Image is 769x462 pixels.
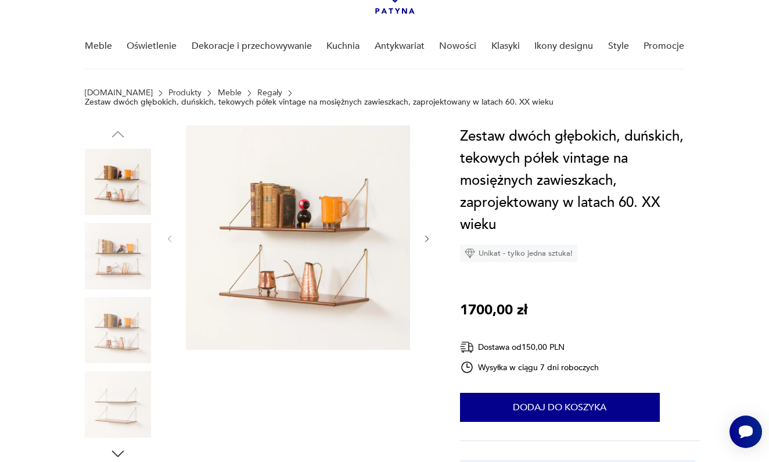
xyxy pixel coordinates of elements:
[127,24,177,69] a: Oświetlenie
[85,371,151,438] img: Zdjęcie produktu Zestaw dwóch głębokich, duńskich, tekowych półek vintage na mosiężnych zawieszka...
[491,24,520,69] a: Klasyki
[534,24,593,69] a: Ikony designu
[85,24,112,69] a: Meble
[460,126,700,236] h1: Zestaw dwóch głębokich, duńskich, tekowych półek vintage na mosiężnych zawieszkach, zaprojektowan...
[608,24,629,69] a: Style
[186,126,410,350] img: Zdjęcie produktu Zestaw dwóch głębokich, duńskich, tekowych półek vintage na mosiężnych zawieszka...
[218,88,242,98] a: Meble
[460,245,577,262] div: Unikat - tylko jedna sztuka!
[168,88,202,98] a: Produkty
[460,340,599,354] div: Dostawa od 150,00 PLN
[460,299,527,321] p: 1700,00 zł
[192,24,312,69] a: Dekoracje i przechowywanie
[326,24,360,69] a: Kuchnia
[85,223,151,289] img: Zdjęcie produktu Zestaw dwóch głębokich, duńskich, tekowych półek vintage na mosiężnych zawieszka...
[85,149,151,215] img: Zdjęcie produktu Zestaw dwóch głębokich, duńskich, tekowych półek vintage na mosiężnych zawieszka...
[85,88,153,98] a: [DOMAIN_NAME]
[644,24,684,69] a: Promocje
[375,24,425,69] a: Antykwariat
[460,340,474,354] img: Ikona dostawy
[730,416,762,448] iframe: Smartsupp widget button
[85,297,151,363] img: Zdjęcie produktu Zestaw dwóch głębokich, duńskich, tekowych półek vintage na mosiężnych zawieszka...
[460,393,660,422] button: Dodaj do koszyka
[85,98,554,107] p: Zestaw dwóch głębokich, duńskich, tekowych półek vintage na mosiężnych zawieszkach, zaprojektowan...
[439,24,476,69] a: Nowości
[465,248,475,259] img: Ikona diamentu
[460,360,599,374] div: Wysyłka w ciągu 7 dni roboczych
[257,88,282,98] a: Regały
